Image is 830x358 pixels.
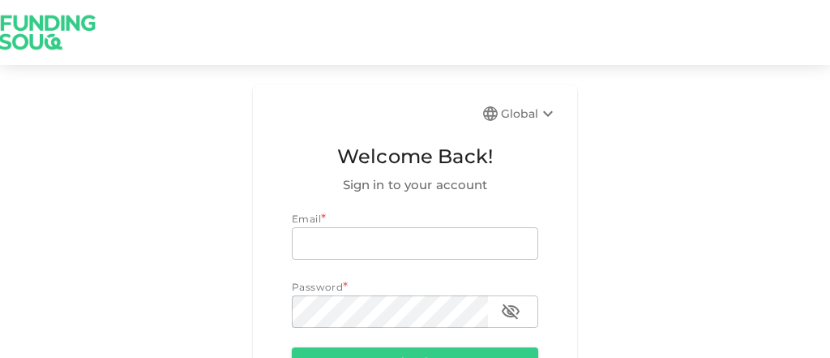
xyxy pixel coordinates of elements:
[292,295,488,328] input: password
[292,175,538,195] span: Sign in to your account
[292,213,321,225] span: Email
[292,227,538,260] input: email
[292,141,538,172] span: Welcome Back!
[292,281,343,293] span: Password
[501,104,558,123] div: Global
